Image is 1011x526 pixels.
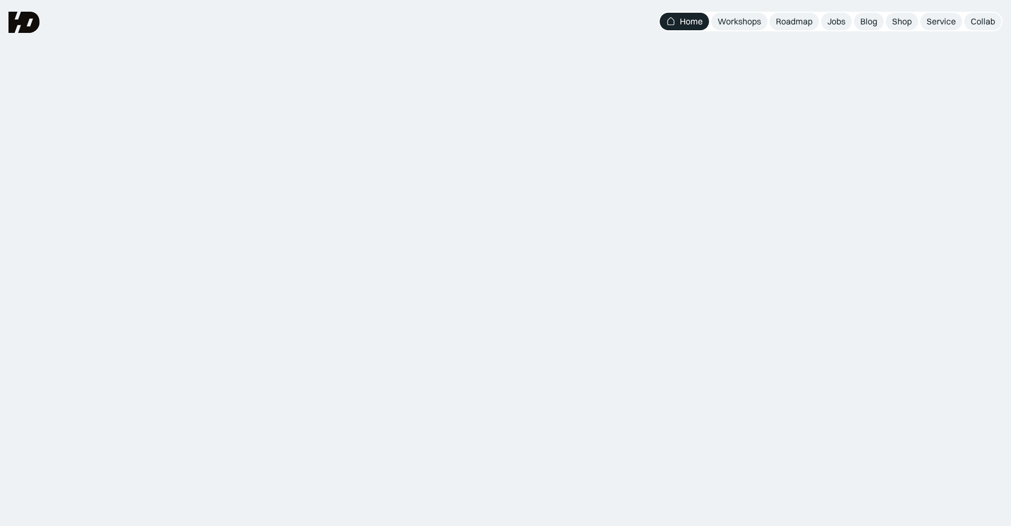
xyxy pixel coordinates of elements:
[680,16,703,27] div: Home
[971,16,995,27] div: Collab
[860,16,877,27] div: Blog
[892,16,912,27] div: Shop
[886,13,918,30] a: Shop
[854,13,884,30] a: Blog
[718,16,761,27] div: Workshops
[920,13,962,30] a: Service
[827,16,845,27] div: Jobs
[711,13,767,30] a: Workshops
[964,13,1001,30] a: Collab
[770,13,819,30] a: Roadmap
[927,16,956,27] div: Service
[660,13,709,30] a: Home
[821,13,852,30] a: Jobs
[776,16,813,27] div: Roadmap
